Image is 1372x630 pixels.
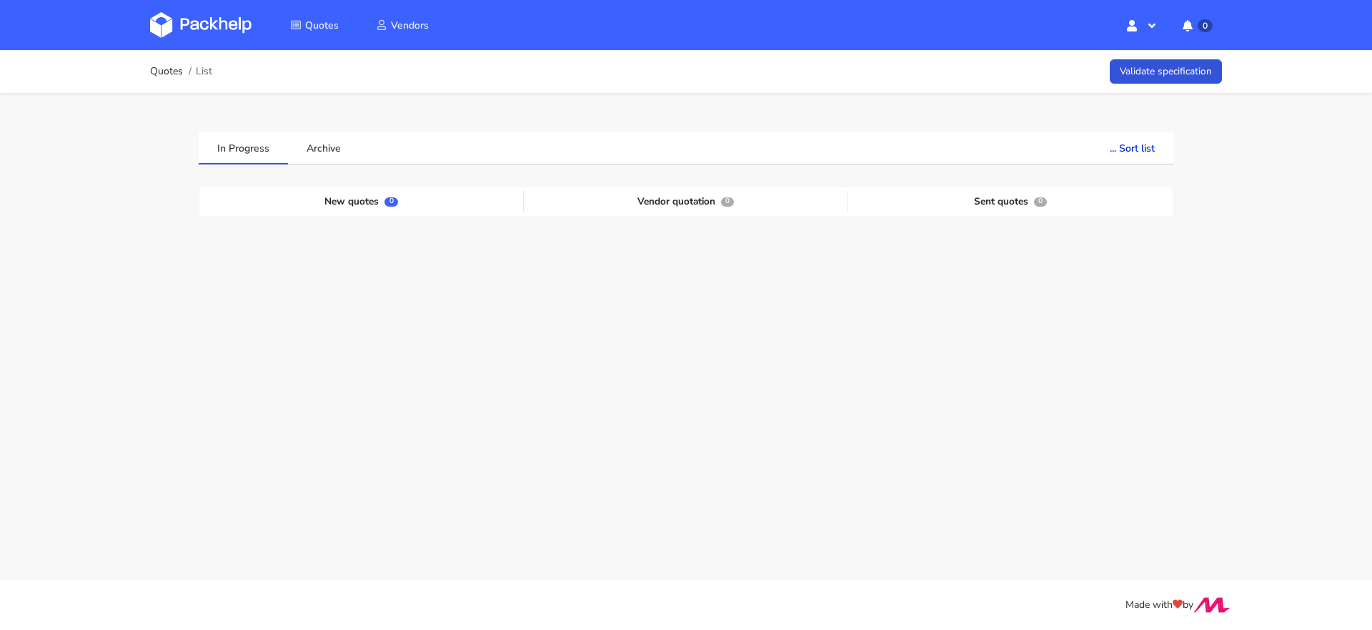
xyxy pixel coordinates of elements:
[1034,197,1047,207] span: 0
[150,57,212,86] nav: breadcrumb
[199,132,288,163] a: In Progress
[721,197,734,207] span: 0
[196,66,212,77] span: List
[524,191,848,212] div: Vendor quotation
[1110,59,1222,84] a: Validate specification
[150,12,252,38] img: Dashboard
[359,12,446,38] a: Vendors
[131,597,1241,614] div: Made with by
[848,191,1173,212] div: Sent quotes
[273,12,356,38] a: Quotes
[1198,19,1213,32] span: 0
[305,19,339,32] span: Quotes
[1091,132,1173,163] button: ... Sort list
[150,66,183,77] a: Quotes
[391,19,429,32] span: Vendors
[288,132,359,163] a: Archive
[199,191,524,212] div: New quotes
[1171,12,1222,38] button: 0
[384,197,397,207] span: 0
[1193,597,1231,613] img: Move Closer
